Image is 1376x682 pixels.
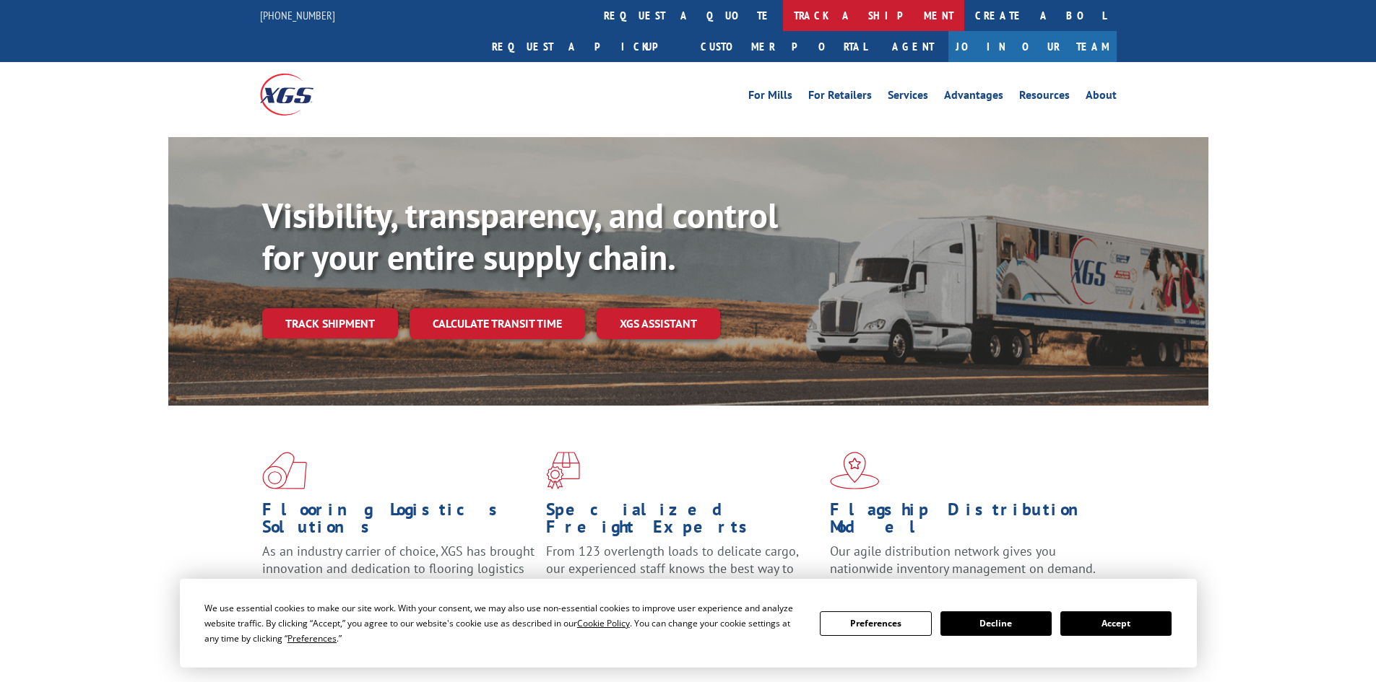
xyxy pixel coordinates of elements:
div: Cookie Consent Prompt [180,579,1197,668]
a: Agent [878,31,948,62]
a: For Mills [748,89,792,105]
a: Services [888,89,928,105]
a: Track shipment [262,308,398,338]
a: Request a pickup [481,31,690,62]
button: Preferences [820,611,931,636]
a: About [1086,89,1117,105]
h1: Flooring Logistics Solutions [262,501,535,543]
a: XGS ASSISTANT [597,308,720,339]
h1: Flagship Distribution Model [830,501,1103,543]
a: Customer Portal [690,31,878,62]
a: Advantages [944,89,1003,105]
a: [PHONE_NUMBER] [260,8,335,22]
a: Calculate transit time [410,308,585,339]
a: For Retailers [808,89,872,105]
button: Decline [940,611,1052,636]
a: Join Our Team [948,31,1117,62]
h1: Specialized Freight Experts [546,501,819,543]
div: We use essential cookies to make our site work. With your consent, we may also use non-essential ... [204,600,802,646]
img: xgs-icon-flagship-distribution-model-red [830,452,880,489]
b: Visibility, transparency, and control for your entire supply chain. [262,193,778,279]
img: xgs-icon-total-supply-chain-intelligence-red [262,452,307,489]
img: xgs-icon-focused-on-flooring-red [546,452,580,489]
span: As an industry carrier of choice, XGS has brought innovation and dedication to flooring logistics... [262,543,535,594]
a: Resources [1019,89,1070,105]
button: Accept [1060,611,1172,636]
span: Our agile distribution network gives you nationwide inventory management on demand. [830,543,1096,577]
p: From 123 overlength loads to delicate cargo, our experienced staff knows the best way to move you... [546,543,819,607]
span: Preferences [287,632,337,644]
span: Cookie Policy [577,617,630,629]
